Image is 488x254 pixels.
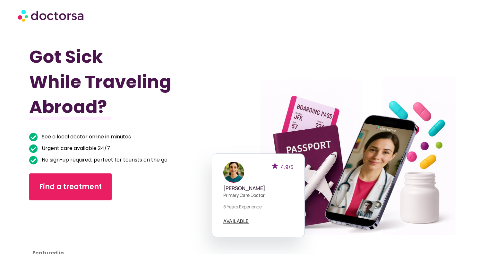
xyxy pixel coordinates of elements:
[281,163,293,171] span: 4.9/5
[40,132,131,141] span: See a local doctor online in minutes
[223,203,293,210] p: 8 years experience
[39,182,102,192] span: Find a treatment
[29,44,212,119] h1: Got Sick While Traveling Abroad?
[223,185,293,191] h5: [PERSON_NAME]
[40,144,110,153] span: Urgent care available 24/7
[40,155,167,164] span: No sign-up required, perfect for tourists on the go
[223,192,293,198] p: Primary care doctor
[29,173,112,200] a: Find a treatment
[223,219,249,224] a: AVAILABLE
